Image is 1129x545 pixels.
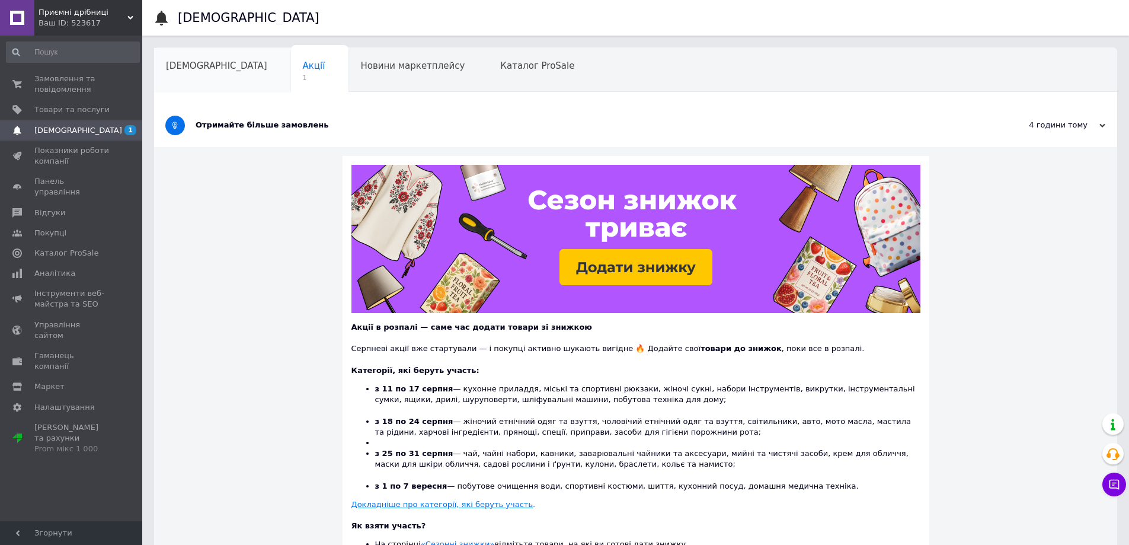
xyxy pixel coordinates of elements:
[987,120,1105,130] div: 4 години тому
[351,323,592,332] b: Акції в розпалі — саме час додати товари зі знижкою
[1102,473,1126,496] button: Чат з покупцем
[34,320,110,341] span: Управління сайтом
[351,521,426,530] b: Як взяти участь?
[375,449,453,458] b: з 25 по 31 серпня
[351,333,920,354] div: Серпневі акції вже стартували — і покупці активно шукають вигідне 🔥 Додайте свої , поки все в роз...
[351,366,479,375] b: Категорії, які беруть участь:
[375,417,453,426] b: з 18 по 24 серпня
[351,500,536,509] a: Докладніше про категорії, які беруть участь.
[375,482,447,490] b: з 1 по 7 вересня
[34,350,110,372] span: Гаманець компанії
[360,60,465,71] span: Новини маркетплейсу
[34,444,110,454] div: Prom мікс 1 000
[303,60,325,71] span: Акції
[34,248,98,259] span: Каталог ProSale
[34,176,110,197] span: Панель управління
[39,7,127,18] span: Приємні дрібниці
[701,344,782,353] b: товари до знижок
[375,416,920,438] li: — жіночий етнічний одяг та взуття, чоловічий етнічний одяг та взуття, світильники, авто, мото мас...
[34,402,95,413] span: Налаштування
[34,422,110,455] span: [PERSON_NAME] та рахунки
[34,288,110,310] span: Інструменти веб-майстра та SEO
[351,500,533,509] u: Докладніше про категорії, які беруть участь
[39,18,142,28] div: Ваш ID: 523617
[166,60,267,71] span: [DEMOGRAPHIC_DATA]
[6,42,140,63] input: Пошук
[34,228,66,238] span: Покупці
[34,74,110,95] span: Замовлення та повідомлення
[375,481,920,492] li: — побутове очищення води, спортивні костюми, шиття, кухонний посуд, домашня медична техніка.
[34,145,110,167] span: Показники роботи компанії
[34,104,110,115] span: Товари та послуги
[196,120,987,130] div: Отримайте більше замовлень
[375,384,453,393] b: з 11 по 17 серпня
[34,381,65,392] span: Маркет
[34,268,75,279] span: Аналітика
[124,125,136,135] span: 1
[375,384,920,416] li: — кухонне приладдя, міські та спортивні рюкзаки, жіночі сукні, набори інструментів, викрутки, інс...
[500,60,574,71] span: Каталог ProSale
[34,208,65,218] span: Відгуки
[178,11,319,25] h1: [DEMOGRAPHIC_DATA]
[303,74,325,82] span: 1
[375,448,920,481] li: — чай, чайні набори, кавники, заварювальні чайники та аксесуари, мийні та чистячі засоби, крем дл...
[34,125,122,136] span: [DEMOGRAPHIC_DATA]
